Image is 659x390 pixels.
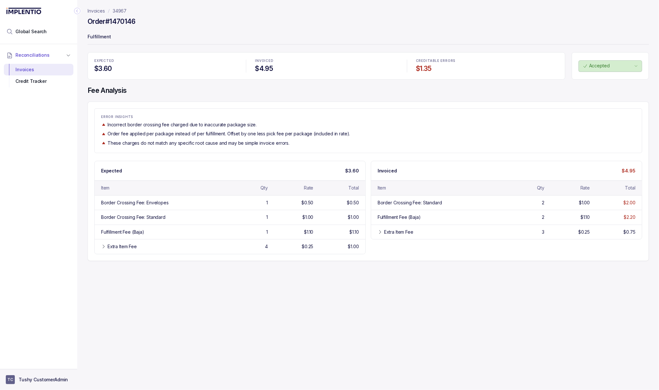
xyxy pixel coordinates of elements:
p: Tushy CustomerAdmin [19,376,68,383]
div: $1.00 [579,200,590,206]
div: 1 [266,200,268,206]
div: $1.00 [348,214,359,220]
div: Item [378,185,386,191]
p: These charges do not match any specific root cause and may be simple invoice errors. [108,140,289,146]
div: $2.20 [624,214,635,220]
div: 1 [266,229,268,235]
div: Border Crossing Fee: Standard [378,200,442,206]
a: Invoices [88,8,105,14]
img: trend image [101,141,106,145]
div: $1.10 [304,229,313,235]
p: CREDITABLE ERRORS [416,59,559,63]
p: EXPECTED [94,59,237,63]
div: Fulfillment Fee (Baja) [378,214,421,220]
div: 4 [265,243,268,250]
div: $1.10 [580,214,590,220]
div: $1.00 [302,214,313,220]
p: Incorrect border crossing fee charged due to inaccurate package size. [108,122,257,128]
div: Rate [304,185,313,191]
div: Item [101,185,109,191]
div: 3 [542,229,544,235]
a: 34967 [113,8,127,14]
div: Invoices [9,64,68,75]
div: Fulfillment Fee (Baja) [101,229,144,235]
div: $0.25 [302,243,313,250]
p: $3.60 [345,168,359,174]
div: Total [349,185,359,191]
div: Qty [260,185,268,191]
h4: Order #1470146 [88,17,136,26]
p: Accepted [589,63,633,69]
p: $4.95 [622,168,635,174]
div: Border Crossing Fee: Envelopes [101,200,169,206]
span: Global Search [15,28,47,35]
h4: Fee Analysis [88,86,649,95]
h4: $3.60 [94,64,237,73]
button: User initialsTushy CustomerAdmin [6,375,71,384]
div: Collapse Icon [73,7,81,15]
div: 2 [542,214,544,220]
p: Expected [101,168,122,174]
img: trend image [101,122,106,127]
div: $0.50 [347,200,359,206]
div: Credit Tracker [9,75,68,87]
div: $0.25 [578,229,590,235]
div: $2.00 [624,200,635,206]
span: User initials [6,375,15,384]
div: Rate [580,185,590,191]
p: INVOICED [255,59,398,63]
h4: $4.95 [255,64,398,73]
span: Reconciliations [15,52,50,58]
div: Border Crossing Fee: Standard [101,214,165,220]
div: 1 [266,214,268,220]
nav: breadcrumb [88,8,127,14]
button: Reconciliations [4,48,73,62]
p: ERROR INSIGHTS [101,115,635,119]
h4: $1.35 [416,64,559,73]
div: Extra Item Fee [384,229,413,235]
p: Order fee applied per package instead of per fulfillment. Offset by one less pick fee per package... [108,131,350,137]
div: 2 [542,200,544,206]
div: $1.00 [348,243,359,250]
div: $1.10 [350,229,359,235]
div: Reconciliations [4,63,73,89]
div: Extra Item Fee [108,243,137,250]
p: Fulfillment [88,31,649,44]
button: Accepted [579,60,642,72]
div: $0.75 [624,229,635,235]
div: $0.50 [301,200,313,206]
p: Invoiced [378,168,397,174]
img: trend image [101,132,106,136]
div: Qty [537,185,544,191]
div: Total [625,185,635,191]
